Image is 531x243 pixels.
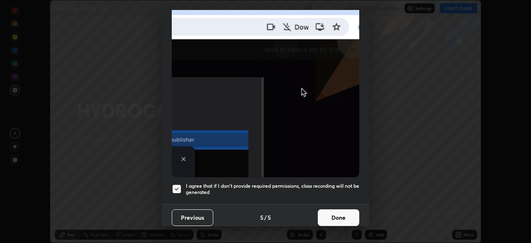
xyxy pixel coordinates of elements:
[186,183,359,196] h5: I agree that if I don't provide required permissions, class recording will not be generated
[264,213,267,222] h4: /
[172,209,213,226] button: Previous
[260,213,263,222] h4: 5
[268,213,271,222] h4: 5
[318,209,359,226] button: Done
